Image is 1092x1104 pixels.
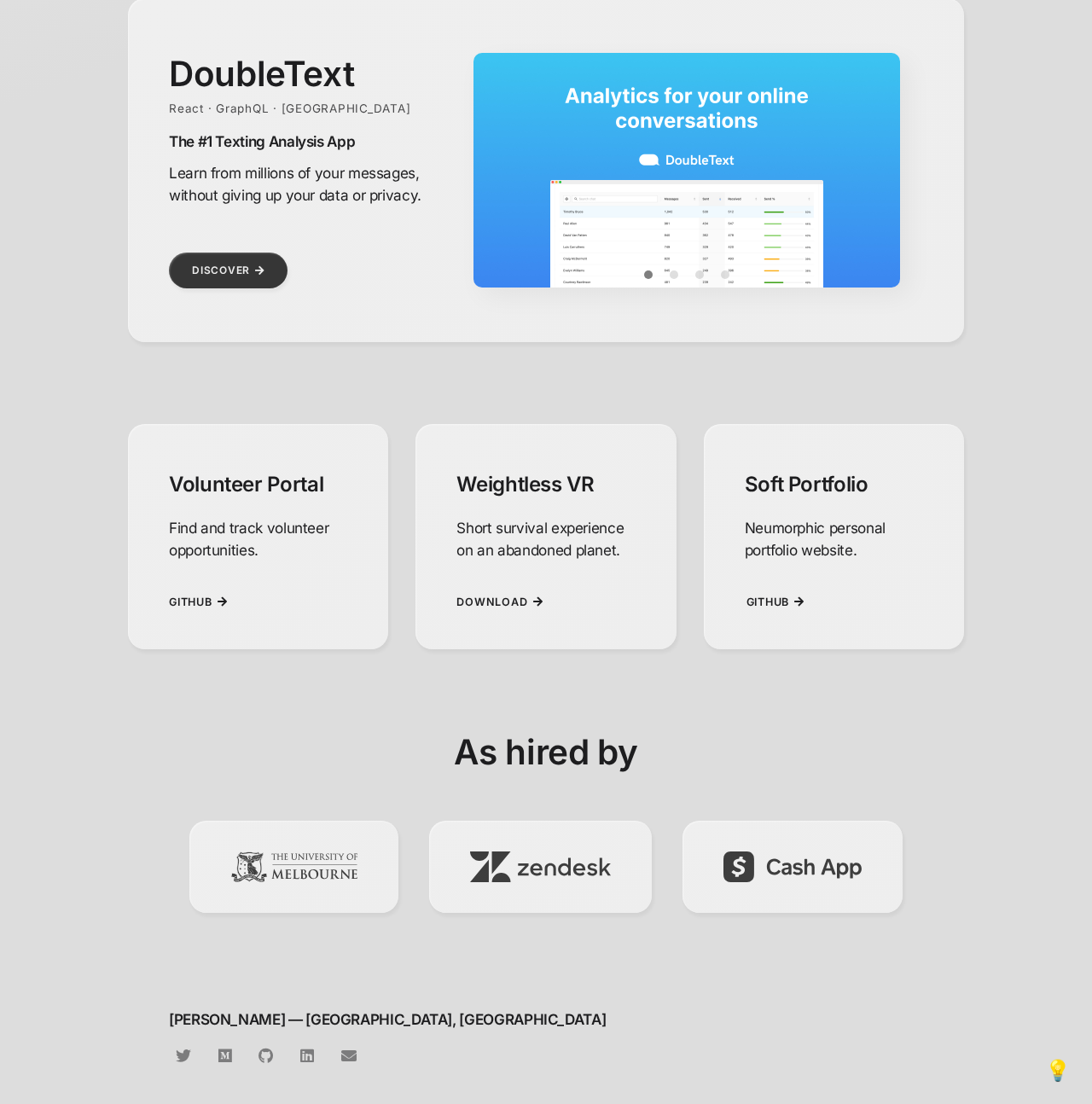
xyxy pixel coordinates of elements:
[636,262,661,288] button: Item 0
[456,517,635,561] p: Short survival experience on an abandoned planet.
[169,102,442,115] div: React · GraphQL · [GEOGRAPHIC_DATA]
[169,581,231,623] a: Github
[470,851,611,882] img: Zendesk
[687,262,712,288] button: Item 2
[189,821,398,913] a: Unimelb
[169,472,347,497] h1: Volunteer Portal
[745,472,923,497] h1: Soft Portfolio
[456,472,635,497] h1: Weightless VR
[169,162,442,206] p: Learn from millions of your messages, without giving up your data or privacy.
[169,53,442,95] h1: DoubleText
[169,1010,923,1028] h2: [PERSON_NAME] — [GEOGRAPHIC_DATA], [GEOGRAPHIC_DATA]
[746,596,790,608] span: Github
[169,517,347,561] p: Find and track volunteer opportunities.
[1045,1059,1071,1082] span: 💡
[745,517,923,561] p: Neumorphic personal portfolio website.
[169,132,442,150] h2: The #1 Texting Analysis App
[712,262,738,288] button: Item 3
[456,596,527,608] span: Download
[169,253,288,288] a: Discover
[1041,1055,1075,1087] button: 💡
[230,851,358,882] img: Unimelb
[746,581,809,623] a: Github
[682,821,903,913] a: Cash App
[723,851,862,882] img: Cash App
[169,596,212,608] span: Github
[429,821,652,913] a: Zendesk
[473,53,900,288] img: 0.jpg
[128,731,964,773] h1: As hired by
[456,581,547,623] a: Download
[661,262,687,288] button: Item 1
